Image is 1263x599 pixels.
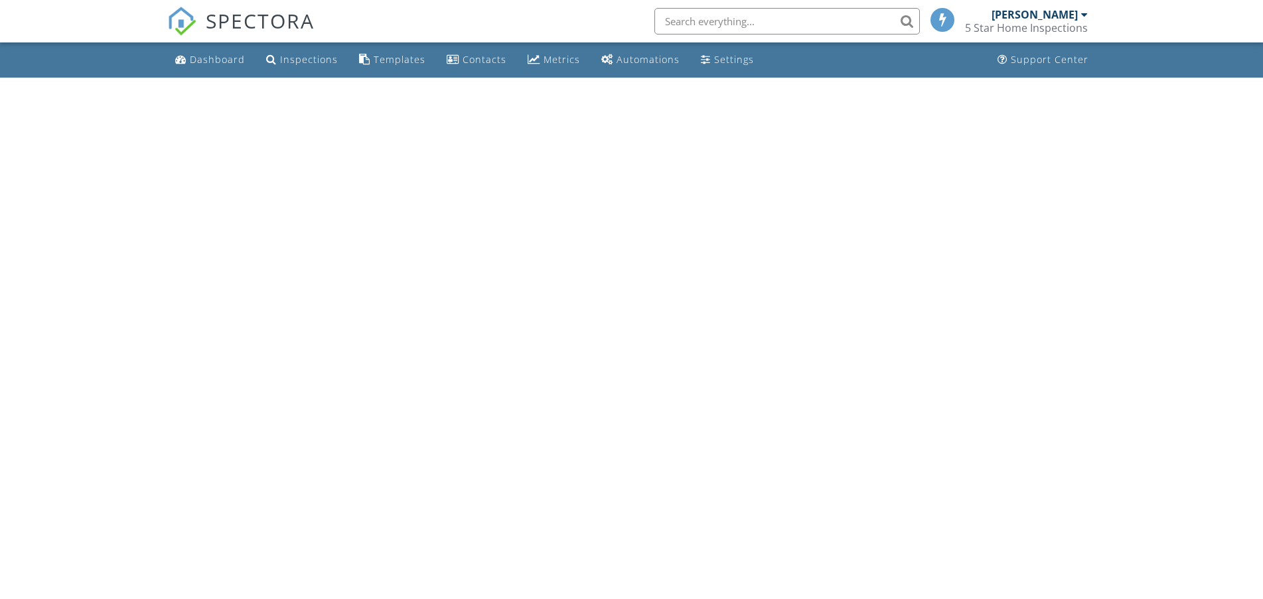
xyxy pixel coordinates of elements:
[992,8,1078,21] div: [PERSON_NAME]
[544,53,580,66] div: Metrics
[992,48,1094,72] a: Support Center
[206,7,315,34] span: SPECTORA
[696,48,759,72] a: Settings
[596,48,685,72] a: Automations (Basic)
[167,7,196,36] img: The Best Home Inspection Software - Spectora
[441,48,512,72] a: Contacts
[280,53,338,66] div: Inspections
[354,48,431,72] a: Templates
[190,53,245,66] div: Dashboard
[170,48,250,72] a: Dashboard
[374,53,425,66] div: Templates
[167,18,315,46] a: SPECTORA
[463,53,506,66] div: Contacts
[261,48,343,72] a: Inspections
[617,53,680,66] div: Automations
[522,48,585,72] a: Metrics
[965,21,1088,34] div: 5 Star Home Inspections
[1011,53,1088,66] div: Support Center
[654,8,920,34] input: Search everything...
[714,53,754,66] div: Settings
